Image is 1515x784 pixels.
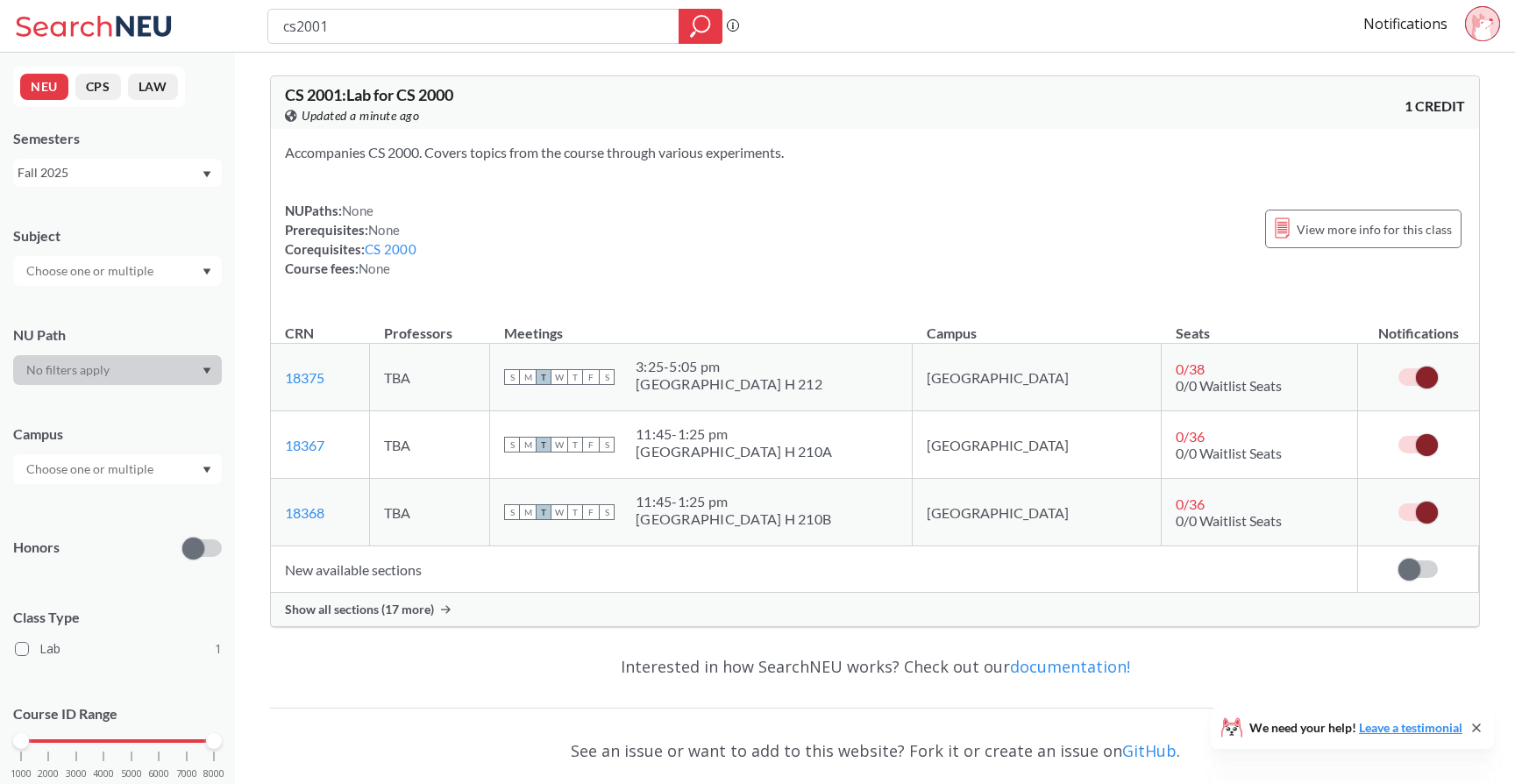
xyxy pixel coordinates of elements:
svg: Dropdown arrow [203,367,211,374]
div: Semesters [13,129,222,148]
div: Interested in how SearchNEU works? Check out our [270,641,1480,692]
div: [GEOGRAPHIC_DATA] H 210B [636,510,831,528]
div: Dropdown arrow [13,256,222,286]
span: None [368,222,400,238]
a: Leave a testimonial [1359,720,1462,735]
svg: Dropdown arrow [203,171,211,178]
th: Seats [1162,306,1358,344]
span: S [599,504,615,520]
div: magnifying glass [679,9,722,44]
span: 1 [215,639,222,659]
span: 6000 [148,769,169,779]
td: TBA [370,344,490,411]
span: M [520,504,536,520]
span: 5000 [121,769,142,779]
span: Show all sections (17 more) [285,602,434,617]
span: 0/0 Waitlist Seats [1176,445,1282,461]
span: 1000 [11,769,32,779]
div: 3:25 - 5:05 pm [636,358,822,375]
span: 4000 [93,769,114,779]
span: T [567,369,583,385]
td: New available sections [271,546,1358,593]
span: W [551,369,567,385]
a: Notifications [1363,14,1447,33]
span: S [599,437,615,453]
input: Choose one or multiple [18,459,165,480]
span: W [551,437,567,453]
a: 18375 [285,369,324,386]
span: M [520,437,536,453]
button: NEU [20,74,68,100]
span: T [536,437,551,453]
th: Professors [370,306,490,344]
span: M [520,369,536,385]
svg: magnifying glass [690,14,711,39]
span: 0 / 36 [1176,428,1205,445]
td: [GEOGRAPHIC_DATA] [913,479,1162,546]
p: Course ID Range [13,704,222,724]
div: Dropdown arrow [13,454,222,484]
div: CRN [285,324,314,343]
a: GitHub [1122,740,1177,761]
span: View more info for this class [1297,218,1452,240]
svg: Dropdown arrow [203,268,211,275]
span: T [567,504,583,520]
span: F [583,504,599,520]
div: 11:45 - 1:25 pm [636,425,832,443]
button: LAW [128,74,178,100]
div: [GEOGRAPHIC_DATA] H 210A [636,443,832,460]
span: S [504,437,520,453]
span: 0/0 Waitlist Seats [1176,512,1282,529]
a: CS 2000 [365,241,416,257]
span: Updated a minute ago [302,106,419,125]
div: Campus [13,424,222,444]
span: 2000 [38,769,59,779]
span: S [599,369,615,385]
label: Lab [15,638,222,660]
div: NUPaths: Prerequisites: Corequisites: Course fees: [285,201,416,278]
input: Class, professor, course number, "phrase" [281,11,666,41]
span: T [567,437,583,453]
span: We need your help! [1249,722,1462,734]
th: Notifications [1358,306,1479,344]
td: [GEOGRAPHIC_DATA] [913,344,1162,411]
span: F [583,369,599,385]
span: S [504,369,520,385]
td: TBA [370,479,490,546]
span: S [504,504,520,520]
span: W [551,504,567,520]
div: Dropdown arrow [13,355,222,385]
span: T [536,504,551,520]
a: 18368 [285,504,324,521]
span: None [359,260,390,276]
button: CPS [75,74,121,100]
div: Fall 2025Dropdown arrow [13,159,222,187]
div: Show all sections (17 more) [271,593,1479,626]
span: 1 CREDIT [1405,96,1465,116]
div: 11:45 - 1:25 pm [636,493,831,510]
th: Meetings [490,306,913,344]
span: 0 / 36 [1176,495,1205,512]
td: [GEOGRAPHIC_DATA] [913,411,1162,479]
div: Fall 2025 [18,163,201,182]
div: See an issue or want to add to this website? Fork it or create an issue on . [270,725,1480,776]
span: 0/0 Waitlist Seats [1176,377,1282,394]
input: Choose one or multiple [18,260,165,282]
td: TBA [370,411,490,479]
span: Class Type [13,608,222,627]
section: Accompanies CS 2000. Covers topics from the course through various experiments. [285,143,1465,162]
span: F [583,437,599,453]
span: 8000 [203,769,224,779]
span: 7000 [176,769,197,779]
div: Subject [13,226,222,246]
th: Campus [913,306,1162,344]
span: CS 2001 : Lab for CS 2000 [285,85,453,104]
div: [GEOGRAPHIC_DATA] H 212 [636,375,822,393]
span: 0 / 38 [1176,360,1205,377]
span: 3000 [66,769,87,779]
div: NU Path [13,325,222,345]
a: 18367 [285,437,324,453]
svg: Dropdown arrow [203,467,211,474]
p: Honors [13,538,60,558]
span: T [536,369,551,385]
